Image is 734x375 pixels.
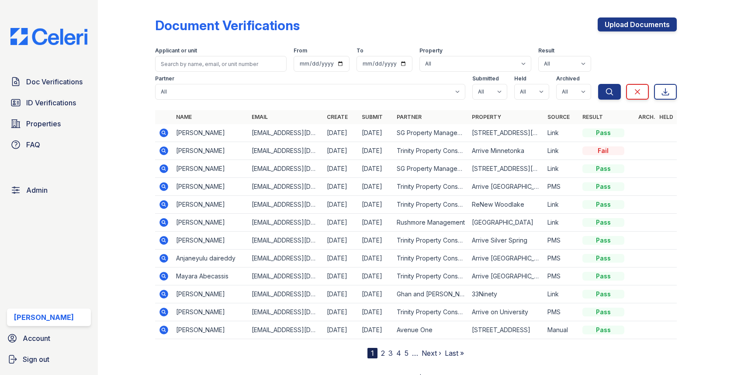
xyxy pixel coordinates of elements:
[323,267,358,285] td: [DATE]
[412,348,418,358] span: …
[323,142,358,160] td: [DATE]
[468,250,544,267] td: Arrive [GEOGRAPHIC_DATA]
[544,321,579,339] td: Manual
[248,232,323,250] td: [EMAIL_ADDRESS][DOMAIN_NAME]
[173,124,248,142] td: [PERSON_NAME]
[358,214,393,232] td: [DATE]
[323,321,358,339] td: [DATE]
[248,142,323,160] td: [EMAIL_ADDRESS][DOMAIN_NAME]
[358,321,393,339] td: [DATE]
[582,236,624,245] div: Pass
[173,321,248,339] td: [PERSON_NAME]
[468,142,544,160] td: Arrive Minnetonka
[248,160,323,178] td: [EMAIL_ADDRESS][DOMAIN_NAME]
[582,254,624,263] div: Pass
[155,17,300,33] div: Document Verifications
[544,214,579,232] td: Link
[544,142,579,160] td: Link
[248,321,323,339] td: [EMAIL_ADDRESS][DOMAIN_NAME]
[323,124,358,142] td: [DATE]
[248,178,323,196] td: [EMAIL_ADDRESS][DOMAIN_NAME]
[26,139,40,150] span: FAQ
[358,267,393,285] td: [DATE]
[393,214,468,232] td: Rushmore Management
[582,164,624,173] div: Pass
[388,349,393,358] a: 3
[393,267,468,285] td: Trinity Property Consultants
[468,196,544,214] td: ReNew Woodlake
[544,267,579,285] td: PMS
[544,178,579,196] td: PMS
[393,303,468,321] td: Trinity Property Consultants
[472,75,499,82] label: Submitted
[468,214,544,232] td: [GEOGRAPHIC_DATA]
[173,178,248,196] td: [PERSON_NAME]
[393,232,468,250] td: Trinity Property Consultants
[468,232,544,250] td: Arrive Silver Spring
[582,326,624,334] div: Pass
[3,330,94,347] a: Account
[582,200,624,209] div: Pass
[544,232,579,250] td: PMS
[358,196,393,214] td: [DATE]
[248,250,323,267] td: [EMAIL_ADDRESS][DOMAIN_NAME]
[468,267,544,285] td: Arrive [GEOGRAPHIC_DATA]
[358,232,393,250] td: [DATE]
[248,214,323,232] td: [EMAIL_ADDRESS][DOMAIN_NAME]
[323,285,358,303] td: [DATE]
[422,349,441,358] a: Next ›
[582,272,624,281] div: Pass
[538,47,554,54] label: Result
[468,303,544,321] td: Arrive on University
[173,214,248,232] td: [PERSON_NAME]
[393,250,468,267] td: Trinity Property Consultants
[397,114,422,120] a: Partner
[23,333,50,344] span: Account
[3,28,94,45] img: CE_Logo_Blue-a8612792a0a2168367f1c8372b55b34899dd931a85d93a1a3d3e32e68fde9ad4.png
[358,303,393,321] td: [DATE]
[358,250,393,267] td: [DATE]
[582,146,624,155] div: Fail
[544,285,579,303] td: Link
[7,73,91,90] a: Doc Verifications
[393,196,468,214] td: Trinity Property Consultants
[367,348,377,358] div: 1
[173,285,248,303] td: [PERSON_NAME]
[582,182,624,191] div: Pass
[173,160,248,178] td: [PERSON_NAME]
[393,285,468,303] td: Ghan and [PERSON_NAME] Multifamily
[248,303,323,321] td: [EMAIL_ADDRESS][DOMAIN_NAME]
[294,47,307,54] label: From
[468,124,544,142] td: [STREET_ADDRESS][PERSON_NAME]
[468,160,544,178] td: [STREET_ADDRESS][PERSON_NAME]
[176,114,192,120] a: Name
[358,160,393,178] td: [DATE]
[582,308,624,316] div: Pass
[582,290,624,299] div: Pass
[26,76,83,87] span: Doc Verifications
[173,250,248,267] td: Anjaneyulu daireddy
[468,321,544,339] td: [STREET_ADDRESS]
[23,354,49,365] span: Sign out
[544,196,579,214] td: Link
[405,349,409,358] a: 5
[381,349,385,358] a: 2
[173,232,248,250] td: [PERSON_NAME]
[358,124,393,142] td: [DATE]
[7,115,91,132] a: Properties
[323,196,358,214] td: [DATE]
[248,285,323,303] td: [EMAIL_ADDRESS][DOMAIN_NAME]
[393,321,468,339] td: Avenue One
[323,232,358,250] td: [DATE]
[544,303,579,321] td: PMS
[419,47,443,54] label: Property
[514,75,526,82] label: Held
[357,47,364,54] label: To
[7,181,91,199] a: Admin
[468,178,544,196] td: Arrive [GEOGRAPHIC_DATA]
[396,349,401,358] a: 4
[155,75,174,82] label: Partner
[362,114,383,120] a: Submit
[173,267,248,285] td: Mayara Abecassis
[26,185,48,195] span: Admin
